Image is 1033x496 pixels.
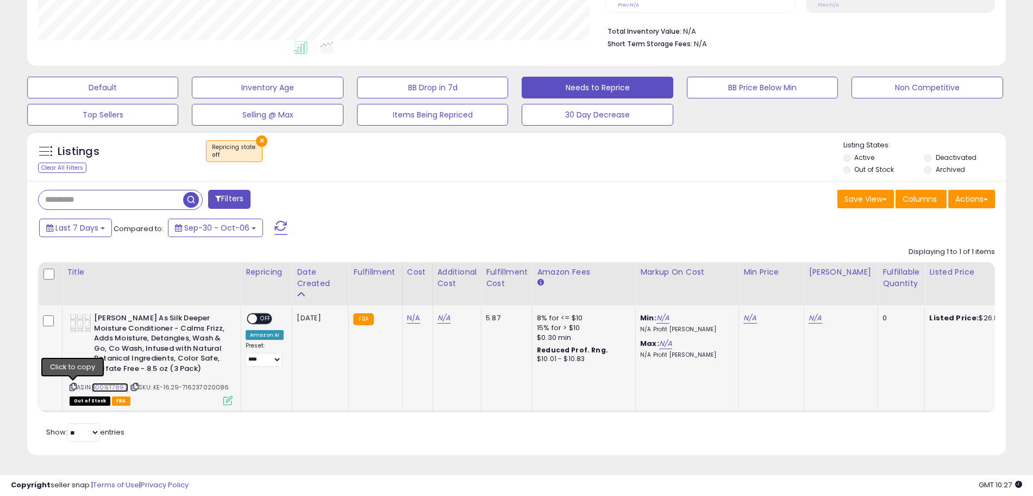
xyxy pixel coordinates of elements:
[184,222,249,233] span: Sep-30 - Oct-06
[297,266,344,289] div: Date Created
[636,262,739,305] th: The percentage added to the cost of goods (COGS) that forms the calculator for Min & Max prices.
[608,39,692,48] b: Short Term Storage Fees:
[407,266,428,278] div: Cost
[909,247,995,257] div: Displaying 1 to 1 of 1 items
[896,190,947,208] button: Columns
[67,266,236,278] div: Title
[256,135,267,147] button: ×
[843,140,1006,151] p: Listing States:
[522,104,673,126] button: 30 Day Decrease
[407,313,420,324] a: N/A
[246,342,284,367] div: Preset:
[537,333,627,343] div: $0.30 min
[212,143,256,159] span: Repricing state :
[257,314,274,324] span: OFF
[55,222,98,233] span: Last 7 Days
[640,266,734,278] div: Markup on Cost
[837,190,894,208] button: Save View
[114,224,164,234] span: Compared to:
[537,313,627,323] div: 8% for <= $10
[27,104,178,126] button: Top Sellers
[537,266,631,278] div: Amazon Fees
[618,2,639,8] small: Prev: N/A
[948,190,995,208] button: Actions
[608,27,681,36] b: Total Inventory Value:
[656,313,669,324] a: N/A
[208,190,251,209] button: Filters
[246,266,287,278] div: Repricing
[11,480,51,490] strong: Copyright
[936,165,965,174] label: Archived
[94,313,226,376] b: [PERSON_NAME] As Silk Deeper Moisture Conditioner - Calms Frizz, Adds Moisture, Detangles, Wash &...
[882,266,920,289] div: Fulfillable Quantity
[640,338,659,349] b: Max:
[112,396,130,406] span: FBA
[168,219,263,237] button: Sep-30 - Oct-06
[854,153,874,162] label: Active
[640,326,730,333] p: N/A Profit [PERSON_NAME]
[694,39,707,49] span: N/A
[212,151,256,159] div: off
[818,2,839,8] small: Prev: N/A
[141,480,189,490] a: Privacy Policy
[357,104,508,126] button: Items Being Repriced
[809,313,822,324] a: N/A
[537,323,627,333] div: 15% for > $10
[27,77,178,98] button: Default
[854,165,894,174] label: Out of Stock
[130,383,229,392] span: | SKU: KE-16.29-716237020086
[192,77,343,98] button: Inventory Age
[11,480,189,491] div: seller snap | |
[608,24,987,37] li: N/A
[929,313,979,323] b: Listed Price:
[70,396,110,406] span: All listings that are currently out of stock and unavailable for purchase on Amazon
[486,266,528,289] div: Fulfillment Cost
[522,77,673,98] button: Needs to Reprice
[58,144,99,159] h5: Listings
[640,351,730,359] p: N/A Profit [PERSON_NAME]
[743,313,756,324] a: N/A
[38,163,86,173] div: Clear All Filters
[246,330,284,340] div: Amazon AI
[882,313,916,323] div: 0
[936,153,976,162] label: Deactivated
[979,480,1022,490] span: 2025-10-14 10:27 GMT
[640,313,656,323] b: Min:
[39,219,112,237] button: Last 7 Days
[537,345,608,355] b: Reduced Prof. Rng.
[687,77,838,98] button: BB Price Below Min
[437,266,477,289] div: Additional Cost
[437,313,450,324] a: N/A
[353,266,397,278] div: Fulfillment
[70,313,91,335] img: 41FilS00XTL._SL40_.jpg
[903,194,937,204] span: Columns
[92,383,128,392] a: B001ET7892
[537,278,543,288] small: Amazon Fees.
[537,355,627,364] div: $10.01 - $10.83
[70,313,233,404] div: ASIN:
[353,313,373,325] small: FBA
[929,313,1019,323] div: $26.89
[46,427,124,437] span: Show: entries
[852,77,1003,98] button: Non Competitive
[357,77,508,98] button: BB Drop in 7d
[809,266,873,278] div: [PERSON_NAME]
[297,313,340,323] div: [DATE]
[929,266,1023,278] div: Listed Price
[659,338,672,349] a: N/A
[743,266,799,278] div: Min Price
[93,480,139,490] a: Terms of Use
[486,313,524,323] div: 5.87
[192,104,343,126] button: Selling @ Max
